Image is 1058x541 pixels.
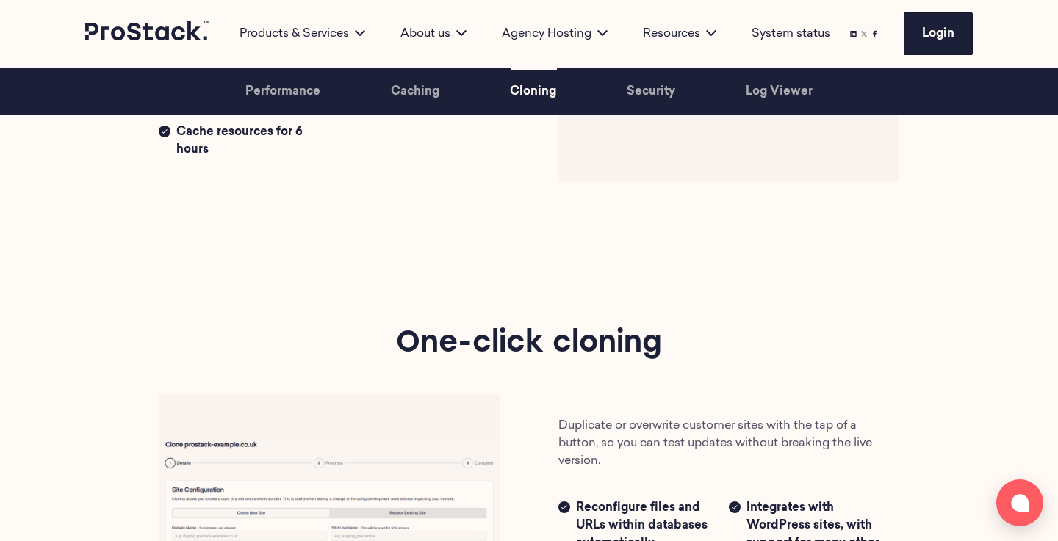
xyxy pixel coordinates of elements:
[176,123,312,159] span: Cache resources for 6 hours
[222,25,383,43] div: Products & Services
[558,417,899,470] p: Duplicate or overwrite customer sites with the tap of a button, so you can test updates without b...
[625,25,734,43] div: Resources
[627,68,675,115] a: Security
[510,68,556,115] a: Cloning
[752,25,830,43] a: System status
[383,25,484,43] div: About us
[922,28,954,40] span: Login
[85,21,210,46] a: Prostack logo
[245,68,320,115] a: Performance
[996,479,1043,526] button: Open chat window
[209,324,849,365] h2: One-click cloning
[904,12,973,55] a: Login
[484,25,625,43] div: Agency Hosting
[391,68,439,115] a: Caching
[746,68,813,115] a: Log Viewer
